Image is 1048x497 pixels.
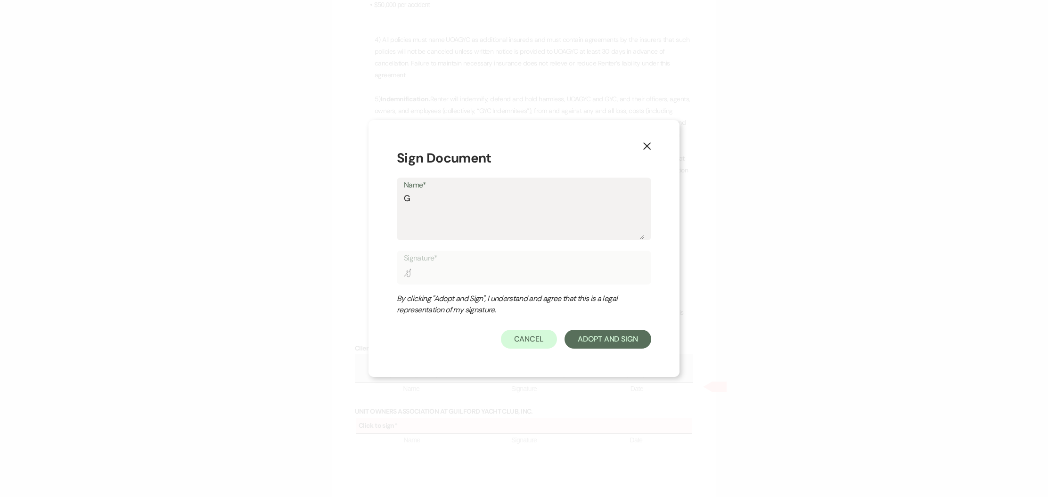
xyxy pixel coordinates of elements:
[404,192,644,239] textarea: G
[397,293,632,316] div: By clicking "Adopt and Sign", I understand and agree that this is a legal representation of my si...
[565,330,651,349] button: Adopt And Sign
[404,252,644,265] label: Signature*
[404,179,644,192] label: Name*
[397,148,651,168] h1: Sign Document
[501,330,557,349] button: Cancel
